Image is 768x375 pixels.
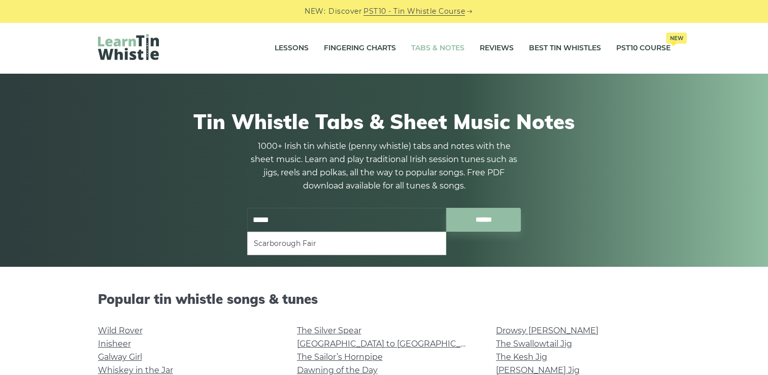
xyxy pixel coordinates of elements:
a: Reviews [480,36,514,61]
a: The Swallowtail Jig [496,339,572,349]
a: Lessons [275,36,309,61]
a: Galway Girl [98,352,142,362]
a: The Silver Spear [297,326,361,335]
a: Fingering Charts [324,36,396,61]
a: PST10 CourseNew [616,36,671,61]
a: Drowsy [PERSON_NAME] [496,326,598,335]
img: LearnTinWhistle.com [98,34,159,60]
span: New [666,33,687,44]
a: Tabs & Notes [411,36,464,61]
p: 1000+ Irish tin whistle (penny whistle) tabs and notes with the sheet music. Learn and play tradi... [247,140,521,193]
a: Best Tin Whistles [529,36,601,61]
a: The Sailor’s Hornpipe [297,352,383,362]
a: The Kesh Jig [496,352,547,362]
a: [PERSON_NAME] Jig [496,365,580,375]
a: Inisheer [98,339,131,349]
a: Wild Rover [98,326,143,335]
li: Scarborough Fair [254,237,440,249]
h2: Popular tin whistle songs & tunes [98,291,671,307]
a: Whiskey in the Jar [98,365,173,375]
a: [GEOGRAPHIC_DATA] to [GEOGRAPHIC_DATA] [297,339,484,349]
a: Dawning of the Day [297,365,378,375]
h1: Tin Whistle Tabs & Sheet Music Notes [98,109,671,134]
